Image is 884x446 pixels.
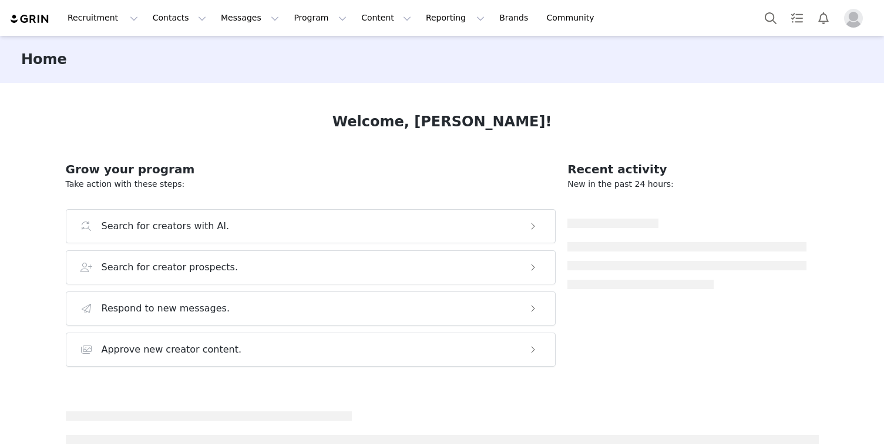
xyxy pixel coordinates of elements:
[332,111,552,132] h1: Welcome, [PERSON_NAME]!
[66,333,556,367] button: Approve new creator content.
[758,5,784,31] button: Search
[102,301,230,316] h3: Respond to new messages.
[102,219,230,233] h3: Search for creators with AI.
[492,5,539,31] a: Brands
[66,209,556,243] button: Search for creators with AI.
[9,14,51,25] img: grin logo
[146,5,213,31] button: Contacts
[837,9,875,28] button: Profile
[844,9,863,28] img: placeholder-profile.jpg
[66,178,556,190] p: Take action with these steps:
[66,291,556,326] button: Respond to new messages.
[214,5,286,31] button: Messages
[66,160,556,178] h2: Grow your program
[354,5,418,31] button: Content
[287,5,354,31] button: Program
[21,49,67,70] h3: Home
[540,5,607,31] a: Community
[66,250,556,284] button: Search for creator prospects.
[567,178,806,190] p: New in the past 24 hours:
[811,5,836,31] button: Notifications
[419,5,492,31] button: Reporting
[102,260,238,274] h3: Search for creator prospects.
[102,343,242,357] h3: Approve new creator content.
[60,5,145,31] button: Recruitment
[567,160,806,178] h2: Recent activity
[784,5,810,31] a: Tasks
